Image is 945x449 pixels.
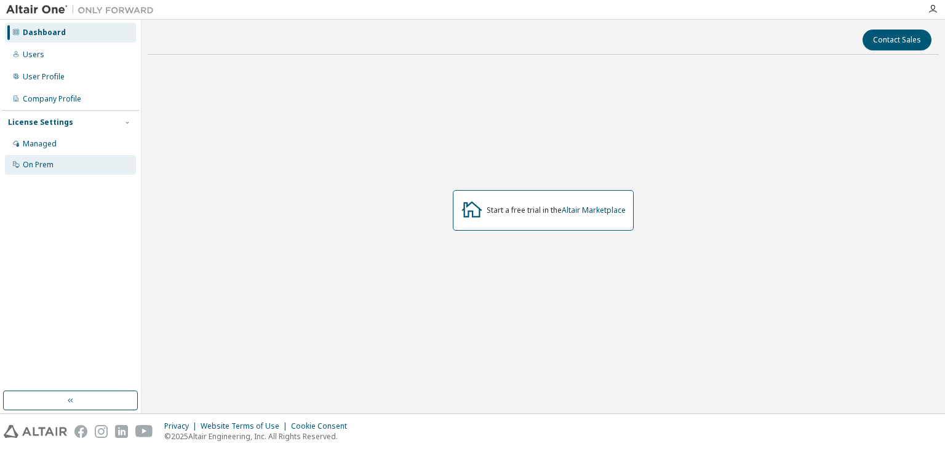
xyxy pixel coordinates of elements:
[74,425,87,438] img: facebook.svg
[23,72,65,82] div: User Profile
[115,425,128,438] img: linkedin.svg
[23,139,57,149] div: Managed
[487,205,626,215] div: Start a free trial in the
[164,421,201,431] div: Privacy
[23,160,54,170] div: On Prem
[23,28,66,38] div: Dashboard
[164,431,354,442] p: © 2025 Altair Engineering, Inc. All Rights Reserved.
[23,50,44,60] div: Users
[4,425,67,438] img: altair_logo.svg
[95,425,108,438] img: instagram.svg
[135,425,153,438] img: youtube.svg
[6,4,160,16] img: Altair One
[201,421,291,431] div: Website Terms of Use
[291,421,354,431] div: Cookie Consent
[8,117,73,127] div: License Settings
[562,205,626,215] a: Altair Marketplace
[23,94,81,104] div: Company Profile
[863,30,931,50] button: Contact Sales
